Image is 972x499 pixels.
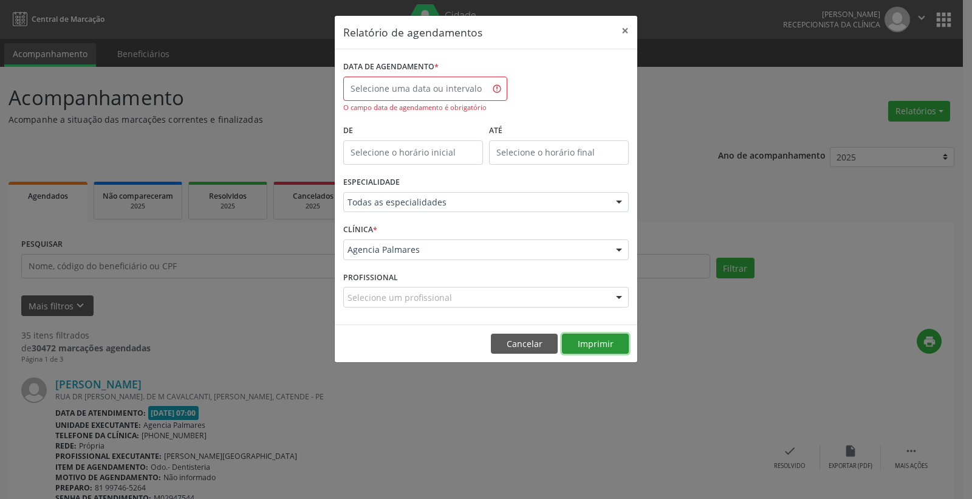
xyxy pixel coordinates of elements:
[347,196,604,208] span: Todas as especialidades
[489,140,629,165] input: Selecione o horário final
[343,24,482,40] h5: Relatório de agendamentos
[489,122,629,140] label: ATÉ
[613,16,637,46] button: Close
[343,103,507,113] div: O campo data de agendamento é obrigatório
[343,140,483,165] input: Selecione o horário inicial
[343,58,439,77] label: DATA DE AGENDAMENTO
[343,173,400,192] label: ESPECIALIDADE
[343,122,483,140] label: De
[343,221,377,239] label: CLÍNICA
[343,269,398,287] label: PROFISSIONAL
[347,244,604,256] span: Agencia Palmares
[343,77,507,101] input: Selecione uma data ou intervalo
[347,291,452,304] span: Selecione um profissional
[491,334,558,354] button: Cancelar
[562,334,629,354] button: Imprimir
